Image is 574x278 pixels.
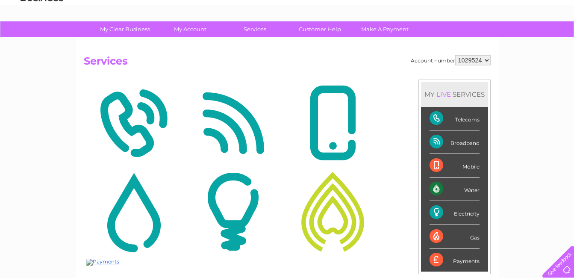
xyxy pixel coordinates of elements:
a: Energy [445,36,464,43]
div: Account number [411,55,491,65]
a: 0333 014 3131 [413,4,472,15]
a: Telecoms [469,36,495,43]
a: Contact [517,36,538,43]
div: Water [430,177,480,201]
div: Electricity [430,201,480,225]
img: Mobile [285,82,380,165]
a: Log out [546,36,566,43]
div: Telecoms [430,107,480,130]
img: Gas [285,170,380,253]
img: Electricity [185,170,281,253]
div: Gas [430,225,480,248]
img: logo.png [20,22,64,48]
img: Broadband [185,82,281,165]
div: Clear Business is a trading name of Verastar Limited (registered in [GEOGRAPHIC_DATA] No. 3667643... [2,5,406,41]
a: My Account [155,21,225,37]
a: Services [220,21,290,37]
div: Broadband [430,130,480,154]
div: Mobile [430,154,480,177]
a: My Clear Business [90,21,160,37]
a: Customer Help [285,21,355,37]
div: MY SERVICES [421,82,488,106]
img: Payments [86,259,119,266]
div: Payments [430,248,480,272]
img: Water [86,170,181,253]
a: Water [424,36,440,43]
a: Make A Payment [350,21,420,37]
h2: Services [84,55,491,71]
a: Blog [500,36,512,43]
img: Telecoms [86,82,181,165]
div: LIVE [435,90,453,98]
